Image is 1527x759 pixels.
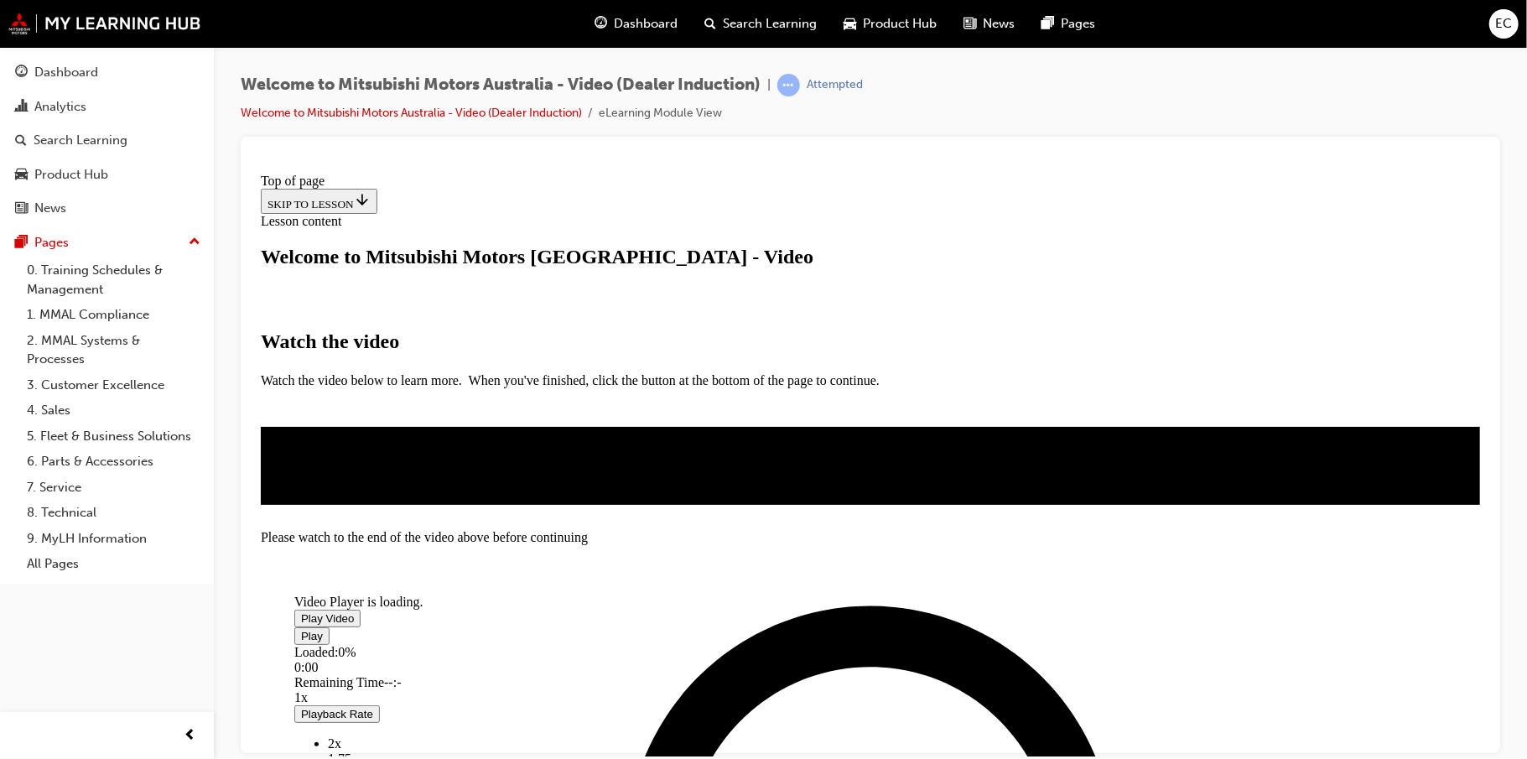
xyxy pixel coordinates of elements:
span: News [984,14,1015,34]
p: Watch the video below to learn more. When you've finished, click the button at the bottom of the ... [7,206,1226,221]
a: 9. MyLH Information [20,526,207,552]
a: News [7,193,207,224]
span: guage-icon [15,65,28,81]
div: Product Hub [34,165,108,185]
a: 7. Service [20,475,207,501]
h1: Welcome to Mitsubishi Motors [GEOGRAPHIC_DATA] - Video [7,79,1226,101]
div: Pages [34,233,69,252]
span: news-icon [964,13,977,34]
span: prev-icon [184,725,197,746]
a: 6. Parts & Accessories [20,449,207,475]
span: Dashboard [615,14,678,34]
a: guage-iconDashboard [582,7,692,41]
button: Pages [7,227,207,258]
span: Search Learning [724,14,818,34]
span: SKIP TO LESSON [13,31,117,44]
a: 2. MMAL Systems & Processes [20,328,207,372]
span: Pages [1062,14,1096,34]
span: up-icon [189,231,200,253]
button: DashboardAnalyticsSearch LearningProduct HubNews [7,54,207,227]
span: chart-icon [15,100,28,115]
div: Top of page [7,7,1226,22]
img: mmal [8,13,201,34]
span: news-icon [15,201,28,216]
a: Search Learning [7,125,207,156]
div: Video player [40,299,1192,299]
span: EC [1496,14,1513,34]
a: 0. Training Schedules & Management [20,257,207,302]
strong: Watch the video [7,164,145,185]
button: EC [1489,9,1519,39]
button: SKIP TO LESSON [7,22,123,47]
a: 5. Fleet & Business Solutions [20,424,207,450]
span: car-icon [844,13,857,34]
span: learningRecordVerb_ATTEMPT-icon [777,74,800,96]
div: News [34,199,66,218]
div: Dashboard [34,63,98,82]
a: Product Hub [7,159,207,190]
a: pages-iconPages [1029,7,1109,41]
a: search-iconSearch Learning [692,7,831,41]
a: Welcome to Mitsubishi Motors Australia - Video (Dealer Induction) [241,106,582,120]
a: car-iconProduct Hub [831,7,951,41]
a: 4. Sales [20,398,207,424]
span: | [767,75,771,95]
span: Product Hub [864,14,937,34]
div: Attempted [807,77,863,93]
a: news-iconNews [951,7,1029,41]
a: All Pages [20,551,207,577]
span: pages-icon [15,236,28,251]
div: Search Learning [34,131,127,150]
a: 3. Customer Excellence [20,372,207,398]
a: 8. Technical [20,500,207,526]
li: eLearning Module View [599,104,722,123]
span: guage-icon [595,13,608,34]
div: Analytics [34,97,86,117]
span: Welcome to Mitsubishi Motors Australia - Video (Dealer Induction) [241,75,761,95]
span: car-icon [15,168,28,183]
a: 1. MMAL Compliance [20,302,207,328]
span: search-icon [15,133,27,148]
span: search-icon [705,13,717,34]
a: Analytics [7,91,207,122]
a: Dashboard [7,57,207,88]
span: pages-icon [1042,13,1055,34]
span: Lesson content [7,47,87,61]
div: Please watch to the end of the video above before continuing [7,363,1226,378]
